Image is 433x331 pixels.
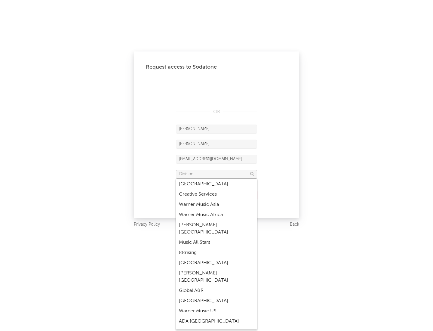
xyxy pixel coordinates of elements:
[176,155,257,164] input: Email
[176,200,257,210] div: Warner Music Asia
[176,316,257,326] div: ADA [GEOGRAPHIC_DATA]
[176,179,257,189] div: [GEOGRAPHIC_DATA]
[176,140,257,149] input: Last Name
[176,306,257,316] div: Warner Music US
[290,221,299,228] a: Back
[176,210,257,220] div: Warner Music Africa
[176,189,257,200] div: Creative Services
[176,170,257,179] input: Division
[146,63,287,71] div: Request access to Sodatone
[176,248,257,258] div: 88rising
[176,268,257,286] div: [PERSON_NAME] [GEOGRAPHIC_DATA]
[176,125,257,134] input: First Name
[176,258,257,268] div: [GEOGRAPHIC_DATA]
[176,286,257,296] div: Global A&R
[134,221,160,228] a: Privacy Policy
[176,296,257,306] div: [GEOGRAPHIC_DATA]
[176,108,257,116] div: OR
[176,220,257,237] div: [PERSON_NAME] [GEOGRAPHIC_DATA]
[176,237,257,248] div: Music All Stars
